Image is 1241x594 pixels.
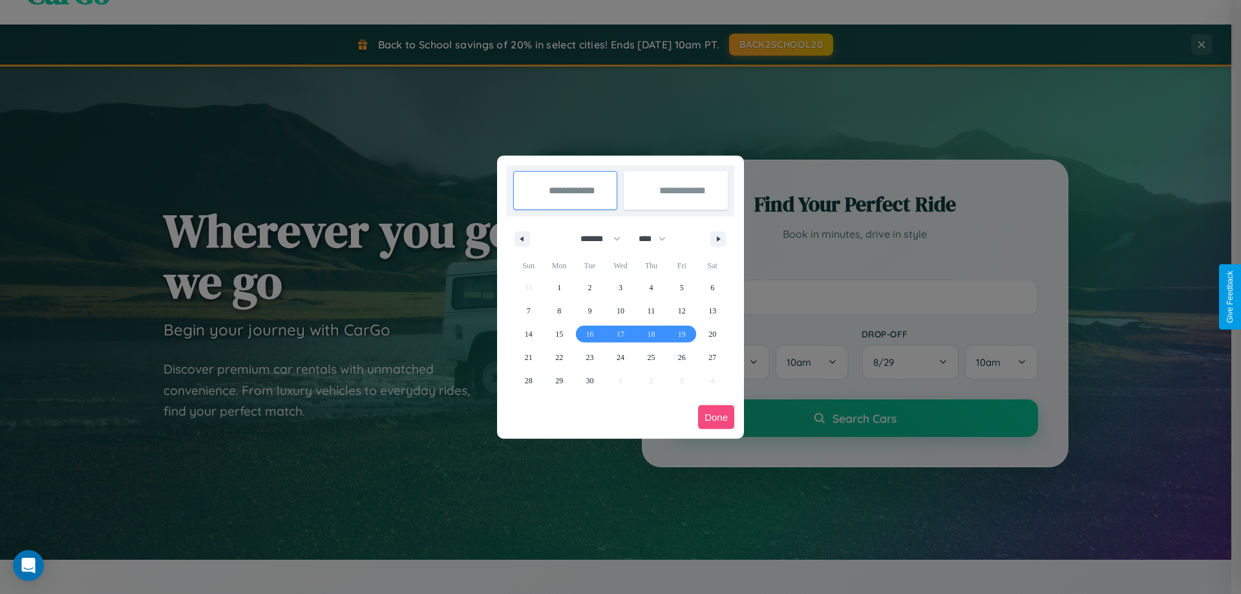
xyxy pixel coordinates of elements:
div: Open Intercom Messenger [13,550,44,581]
span: 30 [586,369,594,392]
span: 25 [647,346,655,369]
button: 2 [575,276,605,299]
div: Give Feedback [1225,271,1235,323]
span: 19 [678,323,686,346]
span: 12 [678,299,686,323]
span: 7 [527,299,531,323]
button: 12 [666,299,697,323]
span: 4 [649,276,653,299]
button: 24 [605,346,635,369]
span: 27 [708,346,716,369]
button: 10 [605,299,635,323]
span: Thu [636,255,666,276]
button: 7 [513,299,544,323]
button: 23 [575,346,605,369]
span: 11 [648,299,655,323]
span: 14 [525,323,533,346]
span: Fri [666,255,697,276]
button: 14 [513,323,544,346]
span: 3 [619,276,622,299]
button: 5 [666,276,697,299]
button: 21 [513,346,544,369]
span: 28 [525,369,533,392]
button: 16 [575,323,605,346]
span: 8 [557,299,561,323]
span: Sun [513,255,544,276]
button: 26 [666,346,697,369]
button: 20 [697,323,728,346]
span: 18 [647,323,655,346]
span: 1 [557,276,561,299]
span: 9 [588,299,592,323]
button: 1 [544,276,574,299]
span: 24 [617,346,624,369]
span: 6 [710,276,714,299]
button: 4 [636,276,666,299]
span: 20 [708,323,716,346]
button: 13 [697,299,728,323]
button: 3 [605,276,635,299]
span: 22 [555,346,563,369]
button: 22 [544,346,574,369]
button: 9 [575,299,605,323]
span: 10 [617,299,624,323]
span: 13 [708,299,716,323]
span: 15 [555,323,563,346]
button: 18 [636,323,666,346]
span: Sat [697,255,728,276]
button: 15 [544,323,574,346]
button: 25 [636,346,666,369]
span: 2 [588,276,592,299]
span: Tue [575,255,605,276]
span: 21 [525,346,533,369]
span: 23 [586,346,594,369]
button: Done [698,405,734,429]
button: 29 [544,369,574,392]
span: 26 [678,346,686,369]
button: 8 [544,299,574,323]
button: 17 [605,323,635,346]
button: 30 [575,369,605,392]
button: 11 [636,299,666,323]
button: 19 [666,323,697,346]
span: 16 [586,323,594,346]
span: 29 [555,369,563,392]
button: 6 [697,276,728,299]
span: Wed [605,255,635,276]
button: 28 [513,369,544,392]
span: 17 [617,323,624,346]
span: 5 [680,276,684,299]
span: Mon [544,255,574,276]
button: 27 [697,346,728,369]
